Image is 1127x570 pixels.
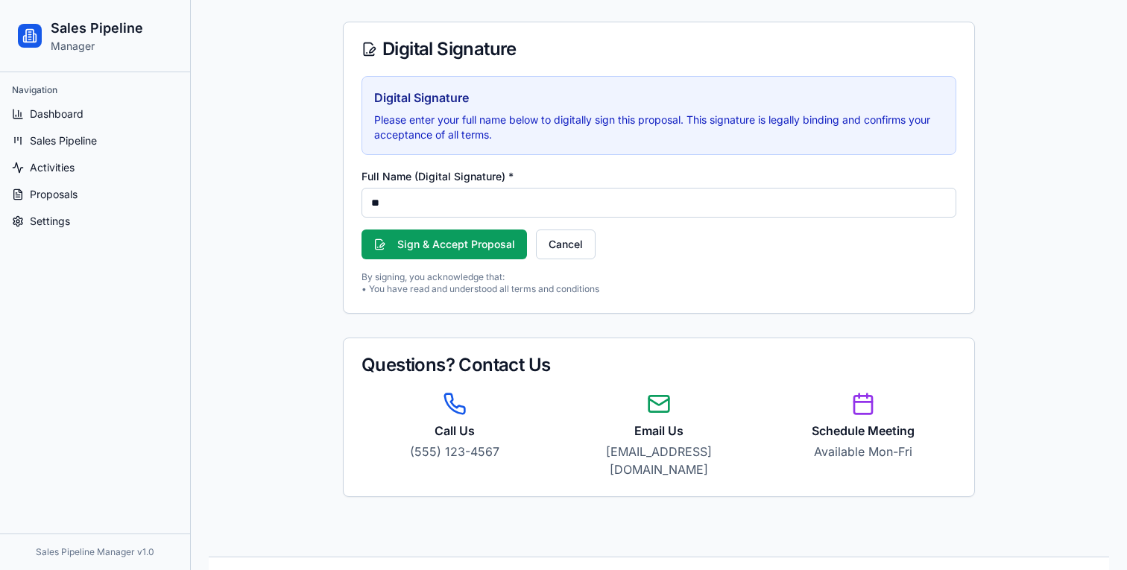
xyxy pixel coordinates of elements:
[30,187,78,202] span: Proposals
[51,39,143,54] p: Manager
[362,443,548,460] p: (555) 123-4567
[770,443,956,460] p: Available Mon-Fri
[362,356,956,374] div: Questions? Contact Us
[6,156,184,180] a: Activities
[30,160,75,175] span: Activities
[6,102,184,126] a: Dashboard
[536,229,596,259] button: Cancel
[566,422,752,440] h4: Email Us
[6,129,184,153] a: Sales Pipeline
[770,422,956,440] h4: Schedule Meeting
[6,209,184,233] a: Settings
[374,89,944,107] h4: Digital Signature
[6,183,184,206] a: Proposals
[362,40,956,58] div: Digital Signature
[566,443,752,478] p: [EMAIL_ADDRESS][DOMAIN_NAME]
[30,107,83,121] span: Dashboard
[12,546,178,558] div: Sales Pipeline Manager v1.0
[362,271,956,283] p: By signing, you acknowledge that:
[362,283,956,295] p: • You have read and understood all terms and conditions
[6,78,184,102] div: Navigation
[374,113,944,142] p: Please enter your full name below to digitally sign this proposal. This signature is legally bind...
[30,214,70,229] span: Settings
[30,133,97,148] span: Sales Pipeline
[362,229,527,259] button: Sign & Accept Proposal
[362,170,514,183] label: Full Name (Digital Signature) *
[51,18,143,39] h1: Sales Pipeline
[362,422,548,440] h4: Call Us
